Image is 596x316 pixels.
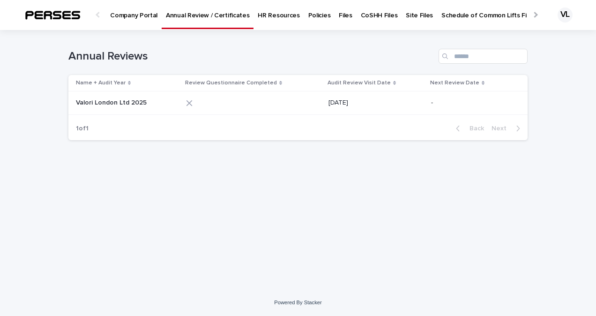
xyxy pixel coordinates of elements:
[439,49,528,64] input: Search
[274,300,321,305] a: Powered By Stacker
[76,78,126,88] p: Name + Audit Year
[68,91,528,115] tr: Valori London Ltd 2025Valori London Ltd 2025 [DATE]-
[68,117,96,140] p: 1 of 1
[431,99,513,107] p: -
[492,125,512,132] span: Next
[464,125,484,132] span: Back
[430,78,479,88] p: Next Review Date
[185,78,277,88] p: Review Questionnaire Completed
[328,99,424,107] p: [DATE]
[328,78,391,88] p: Audit Review Visit Date
[488,124,528,133] button: Next
[76,97,149,107] p: Valori London Ltd 2025
[68,50,435,63] h1: Annual Reviews
[19,6,86,24] img: tSkXltGzRgGXHrgo7SoP
[558,8,573,23] div: VL
[448,124,488,133] button: Back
